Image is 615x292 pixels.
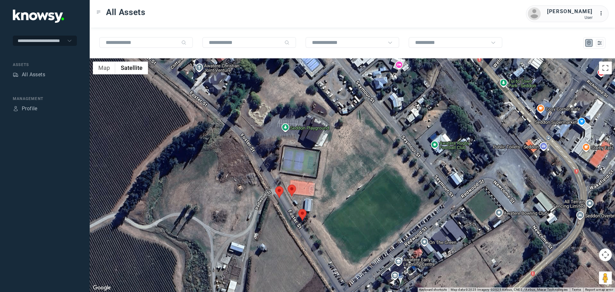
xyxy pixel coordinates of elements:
[419,288,447,292] button: Keyboard shortcuts
[284,40,290,45] div: Search
[13,72,19,78] div: Assets
[572,288,581,291] a: Terms (opens in new tab)
[96,10,101,14] div: Toggle Menu
[91,284,112,292] a: Open this area in Google Maps (opens a new window)
[599,271,612,284] button: Drag Pegman onto the map to open Street View
[599,62,612,74] button: Toggle fullscreen view
[586,40,592,46] div: Map
[585,288,613,291] a: Report a map error
[451,288,568,291] span: Map data ©2025 Imagery ©2025 Airbus, CNES / Airbus, Maxar Technologies
[106,6,145,18] span: All Assets
[599,248,612,261] button: Map camera controls
[597,40,603,46] div: List
[181,40,186,45] div: Search
[13,96,77,102] div: Management
[13,62,77,68] div: Assets
[13,10,64,23] img: Application Logo
[547,8,593,15] div: [PERSON_NAME]
[22,105,37,113] div: Profile
[22,71,45,79] div: All Assets
[599,10,607,18] div: :
[547,15,593,20] div: User
[528,7,541,20] img: avatar.png
[599,10,607,17] div: :
[115,62,148,74] button: Show satellite imagery
[91,284,112,292] img: Google
[93,62,115,74] button: Show street map
[13,71,45,79] a: AssetsAll Assets
[13,105,37,113] a: ProfileProfile
[13,106,19,112] div: Profile
[599,11,606,16] tspan: ...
